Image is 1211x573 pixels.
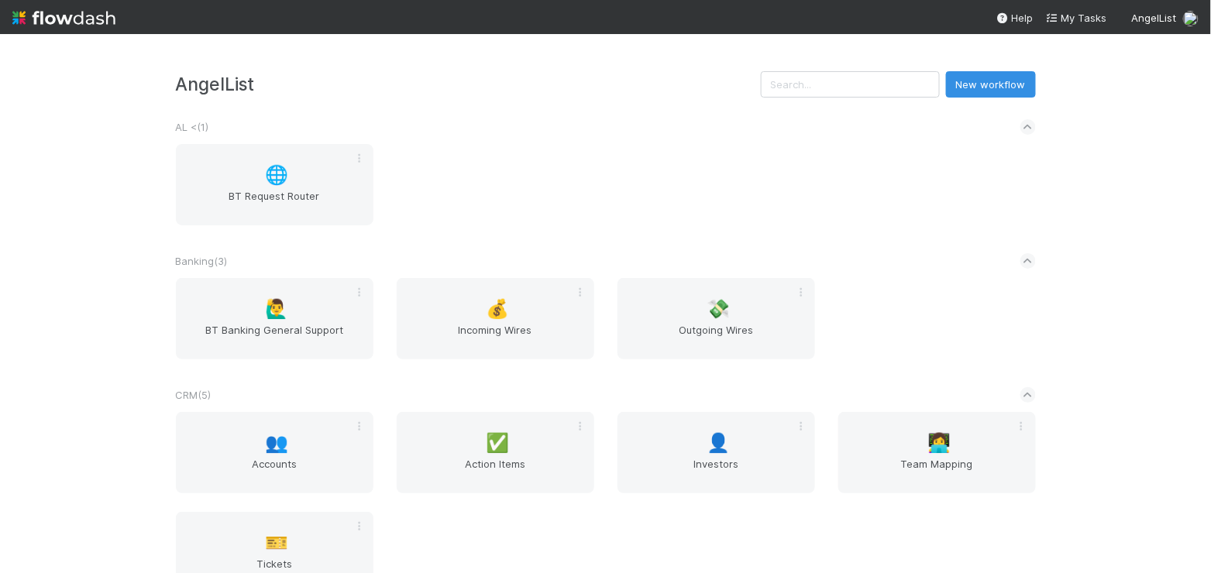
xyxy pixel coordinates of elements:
span: ✅ [486,433,509,453]
span: BT Request Router [182,188,367,219]
span: Incoming Wires [403,322,588,353]
span: Action Items [403,456,588,487]
a: 🙋‍♂️BT Banking General Support [176,278,373,359]
span: 💸 [707,299,730,319]
a: 👤Investors [618,412,815,493]
span: Team Mapping [845,456,1030,487]
span: 💰 [486,299,509,319]
span: 🙋‍♂️ [265,299,288,319]
span: 🌐 [265,165,288,185]
a: My Tasks [1046,10,1107,26]
a: 💸Outgoing Wires [618,278,815,359]
a: 🌐BT Request Router [176,144,373,225]
h3: AngelList [176,74,761,94]
span: 🎫 [265,533,288,553]
span: Investors [624,456,809,487]
span: AL < ( 1 ) [176,121,209,133]
div: Help [996,10,1034,26]
span: My Tasks [1046,12,1107,24]
img: logo-inverted-e16ddd16eac7371096b0.svg [12,5,115,31]
span: Banking ( 3 ) [176,255,228,267]
span: 👥 [265,433,288,453]
a: 👥Accounts [176,412,373,493]
span: Accounts [182,456,367,487]
a: ✅Action Items [397,412,594,493]
span: CRM ( 5 ) [176,389,212,401]
input: Search... [761,71,940,98]
span: 👤 [707,433,730,453]
span: AngelList [1132,12,1177,24]
a: 💰Incoming Wires [397,278,594,359]
span: 👩‍💻 [927,433,951,453]
button: New workflow [946,71,1036,98]
img: avatar_5d51780c-77ad-4a9d-a6ed-b88b2c284079.png [1183,11,1199,26]
a: 👩‍💻Team Mapping [838,412,1036,493]
span: Outgoing Wires [624,322,809,353]
span: BT Banking General Support [182,322,367,353]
